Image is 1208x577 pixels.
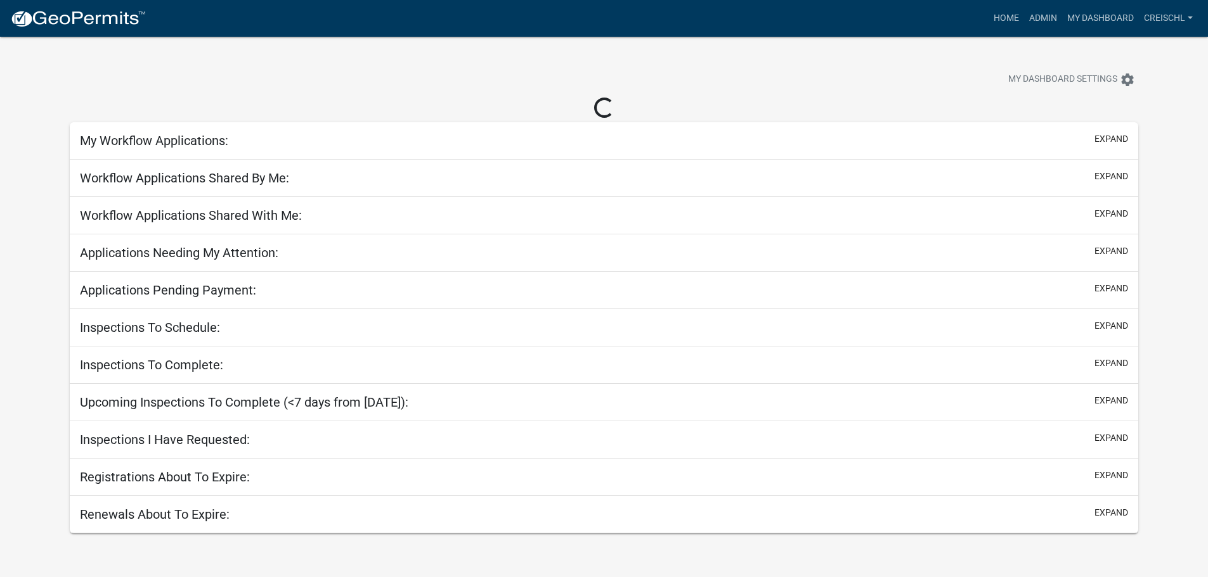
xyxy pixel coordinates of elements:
[1094,132,1128,146] button: expand
[1094,170,1128,183] button: expand
[80,170,289,186] h5: Workflow Applications Shared By Me:
[1120,72,1135,87] i: settings
[998,67,1145,92] button: My Dashboard Settingssettings
[1094,431,1128,445] button: expand
[1094,282,1128,295] button: expand
[80,507,230,522] h5: Renewals About To Expire:
[1008,72,1117,87] span: My Dashboard Settings
[989,6,1024,30] a: Home
[80,282,256,298] h5: Applications Pending Payment:
[80,395,408,410] h5: Upcoming Inspections To Complete (<7 days from [DATE]):
[80,432,250,447] h5: Inspections I Have Requested:
[1094,319,1128,333] button: expand
[1094,244,1128,258] button: expand
[1094,394,1128,407] button: expand
[1024,6,1062,30] a: Admin
[1139,6,1198,30] a: creischl
[80,320,220,335] h5: Inspections To Schedule:
[1094,469,1128,482] button: expand
[1094,357,1128,370] button: expand
[80,469,250,485] h5: Registrations About To Expire:
[80,245,278,260] h5: Applications Needing My Attention:
[1094,506,1128,519] button: expand
[80,357,223,372] h5: Inspections To Complete:
[1094,207,1128,220] button: expand
[80,133,228,148] h5: My Workflow Applications:
[80,208,302,223] h5: Workflow Applications Shared With Me:
[1062,6,1139,30] a: My Dashboard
